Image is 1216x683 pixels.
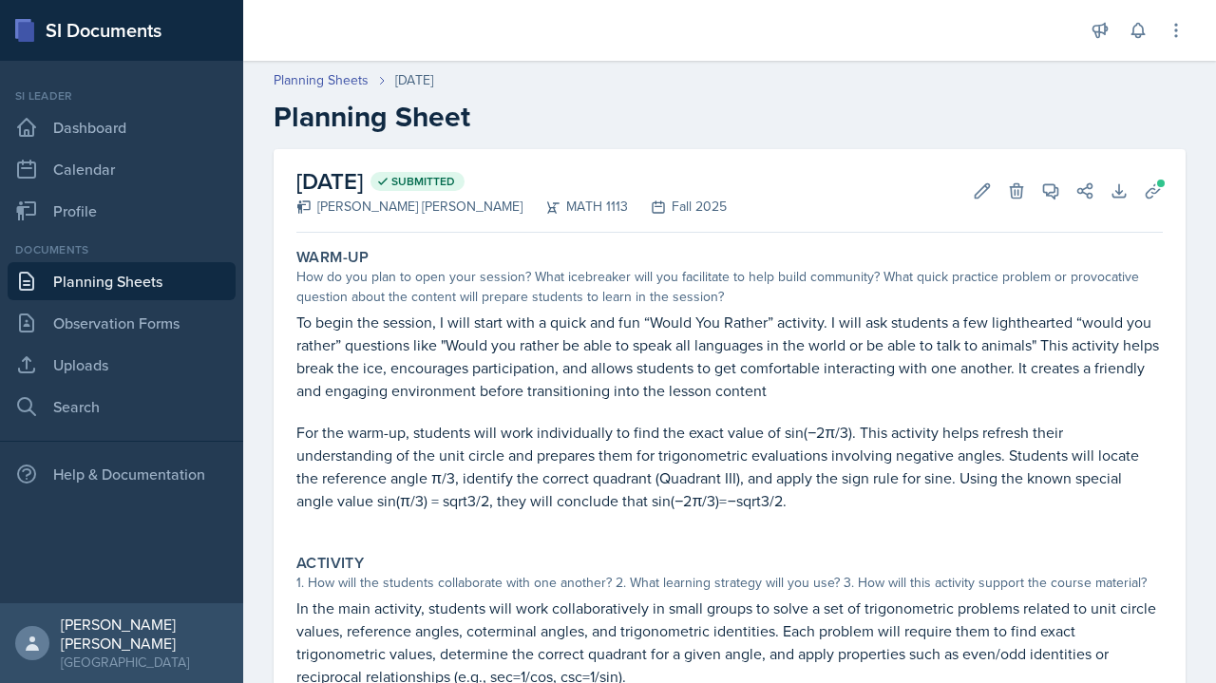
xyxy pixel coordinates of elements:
[8,304,236,342] a: Observation Forms
[296,573,1163,593] div: 1. How will the students collaborate with one another? 2. What learning strategy will you use? 3....
[8,388,236,426] a: Search
[8,192,236,230] a: Profile
[391,174,455,189] span: Submitted
[395,70,433,90] div: [DATE]
[296,248,370,267] label: Warm-Up
[61,615,228,653] div: [PERSON_NAME] [PERSON_NAME]
[8,346,236,384] a: Uploads
[8,241,236,258] div: Documents
[61,653,228,672] div: [GEOGRAPHIC_DATA]
[522,197,628,217] div: MATH 1113
[8,455,236,493] div: Help & Documentation
[628,197,727,217] div: Fall 2025
[296,267,1163,307] div: How do you plan to open your session? What icebreaker will you facilitate to help build community...
[296,311,1163,402] p: To begin the session, I will start with a quick and fun “Would You Rather” activity. I will ask s...
[296,164,727,199] h2: [DATE]
[274,70,369,90] a: Planning Sheets
[296,554,364,573] label: Activity
[8,87,236,104] div: Si leader
[8,262,236,300] a: Planning Sheets
[296,421,1163,512] p: For the warm-up, students will work individually to find the exact value of sin⁡(−2π/3). This act...
[296,197,522,217] div: [PERSON_NAME] [PERSON_NAME]
[8,108,236,146] a: Dashboard
[8,150,236,188] a: Calendar
[274,100,1186,134] h2: Planning Sheet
